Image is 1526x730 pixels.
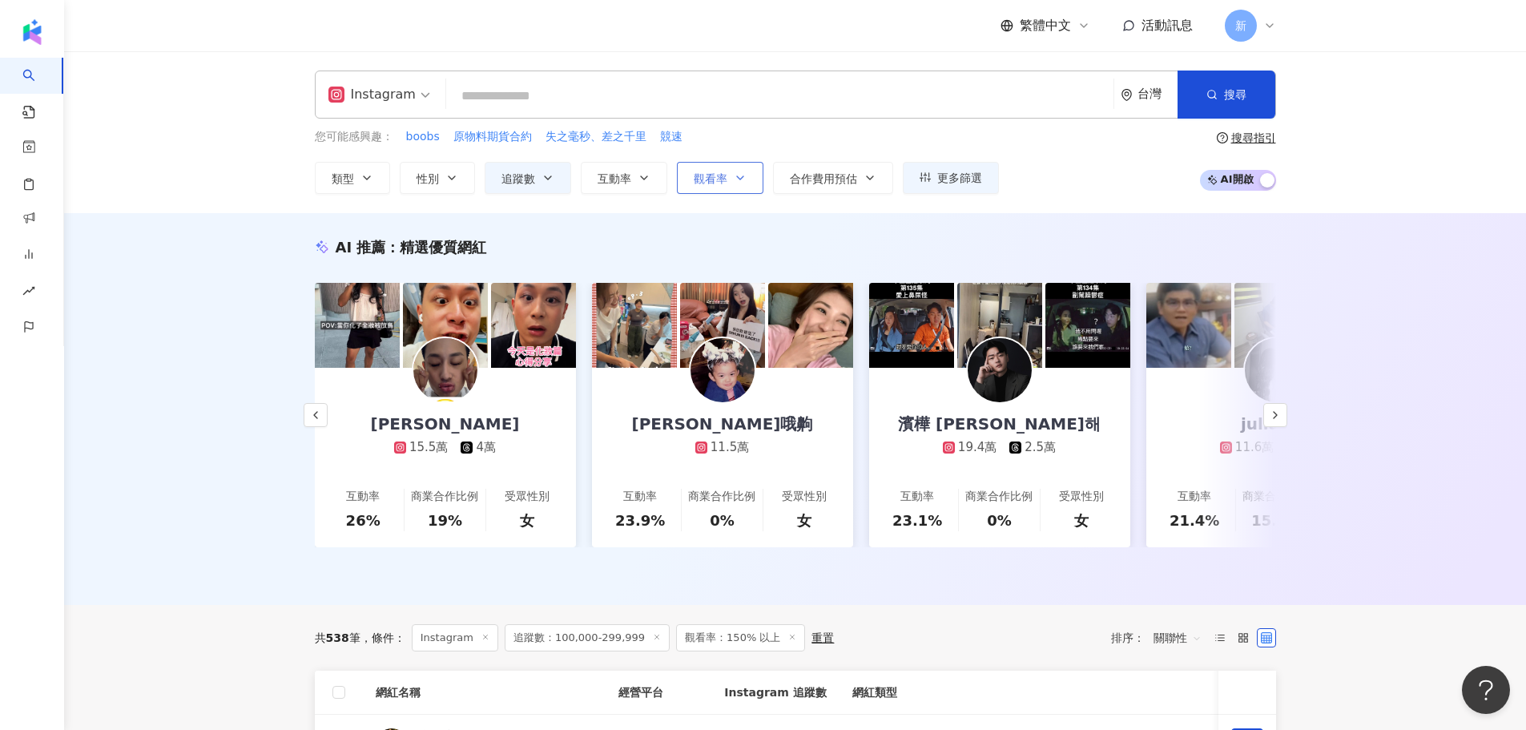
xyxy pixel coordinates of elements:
th: 網紅名稱 [363,671,606,715]
th: 網紅類型 [840,671,1230,715]
span: 繁體中文 [1020,17,1071,34]
button: 競速 [659,128,683,146]
div: 台灣 [1137,87,1178,101]
button: 原物料期貨合約 [453,128,533,146]
div: 23.1% [892,510,942,530]
button: 互動率 [581,162,667,194]
button: 失之毫秒、差之千里 [545,128,647,146]
span: 關聯性 [1154,625,1202,651]
div: 排序： [1111,625,1210,651]
div: 0% [710,510,735,530]
button: 合作費用預估 [773,162,893,194]
div: 互動率 [346,489,380,505]
span: 追蹤數：100,000-299,999 [505,624,670,651]
span: 觀看率：150% 以上 [676,624,805,651]
div: 共 筆 [315,631,360,644]
div: 搜尋指引 [1231,131,1276,144]
div: 11.5萬 [711,439,749,456]
img: KOL Avatar [413,338,477,402]
span: 搜尋 [1224,88,1246,101]
div: 商業合作比例 [411,489,478,505]
img: post-image [1045,283,1130,368]
button: 類型 [315,162,390,194]
span: boobs [406,129,440,145]
span: 互動率 [598,172,631,185]
img: post-image [680,283,765,368]
div: 受眾性別 [505,489,550,505]
div: 15.8% [1251,510,1301,530]
div: 互動率 [900,489,934,505]
div: [PERSON_NAME]哦齁 [616,413,829,435]
span: 類型 [332,172,354,185]
div: 互動率 [623,489,657,505]
img: post-image [768,283,853,368]
a: [PERSON_NAME]15.5萬4萬互動率26%商業合作比例19%受眾性別女 [315,368,576,547]
span: environment [1121,89,1133,101]
span: 新 [1235,17,1246,34]
div: 19% [428,510,462,530]
span: 競速 [660,129,682,145]
button: 觀看率 [677,162,763,194]
div: 26% [346,510,380,530]
a: 濱樺 [PERSON_NAME]해19.4萬2.5萬互動率23.1%商業合作比例0%受眾性別女 [869,368,1130,547]
div: 女 [797,510,811,530]
div: 女 [520,510,534,530]
div: 商業合作比例 [1242,489,1310,505]
button: 搜尋 [1178,71,1275,119]
button: 性別 [400,162,475,194]
th: Instagram 追蹤數 [711,671,839,715]
div: Instagram [328,82,416,107]
div: juliaxlln [1225,413,1328,435]
span: 精選優質網紅 [400,239,486,256]
img: post-image [1146,283,1231,368]
div: 受眾性別 [782,489,827,505]
div: 重置 [811,631,834,644]
th: 經營平台 [606,671,711,715]
div: AI 推薦 ： [336,237,487,257]
span: question-circle [1217,132,1228,143]
div: 4萬 [476,439,496,456]
img: post-image [957,283,1042,368]
img: KOL Avatar [691,338,755,402]
span: rise [22,275,35,311]
span: 更多篩選 [937,171,982,184]
button: 更多篩選 [903,162,999,194]
span: 觀看率 [694,172,727,185]
div: 21.4% [1170,510,1219,530]
div: 互動率 [1178,489,1211,505]
img: post-image [1234,283,1319,368]
div: 濱樺 [PERSON_NAME]해 [882,413,1117,435]
div: 11.6萬 [1235,439,1274,456]
img: post-image [403,283,488,368]
span: 條件 ： [360,631,405,644]
span: 追蹤數 [501,172,535,185]
img: KOL Avatar [1245,338,1309,402]
div: 0% [987,510,1012,530]
div: [PERSON_NAME] [355,413,536,435]
a: [PERSON_NAME]哦齁11.5萬互動率23.9%商業合作比例0%受眾性別女 [592,368,853,547]
iframe: Help Scout Beacon - Open [1462,666,1510,714]
img: post-image [315,283,400,368]
button: boobs [405,128,441,146]
div: 2.5萬 [1025,439,1056,456]
img: logo icon [19,19,45,45]
button: 追蹤數 [485,162,571,194]
span: 合作費用預估 [790,172,857,185]
span: 失之毫秒、差之千里 [546,129,646,145]
div: 受眾性別 [1059,489,1104,505]
span: 538 [326,631,349,644]
span: 您可能感興趣： [315,129,393,145]
img: post-image [491,283,576,368]
span: 原物料期貨合約 [453,129,532,145]
div: 商業合作比例 [965,489,1033,505]
span: 性別 [417,172,439,185]
img: post-image [869,283,954,368]
div: 15.5萬 [409,439,448,456]
span: 活動訊息 [1141,18,1193,33]
img: KOL Avatar [968,338,1032,402]
span: Instagram [412,624,498,651]
img: post-image [592,283,677,368]
div: 女 [1074,510,1089,530]
div: 23.9% [615,510,665,530]
div: 商業合作比例 [688,489,755,505]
